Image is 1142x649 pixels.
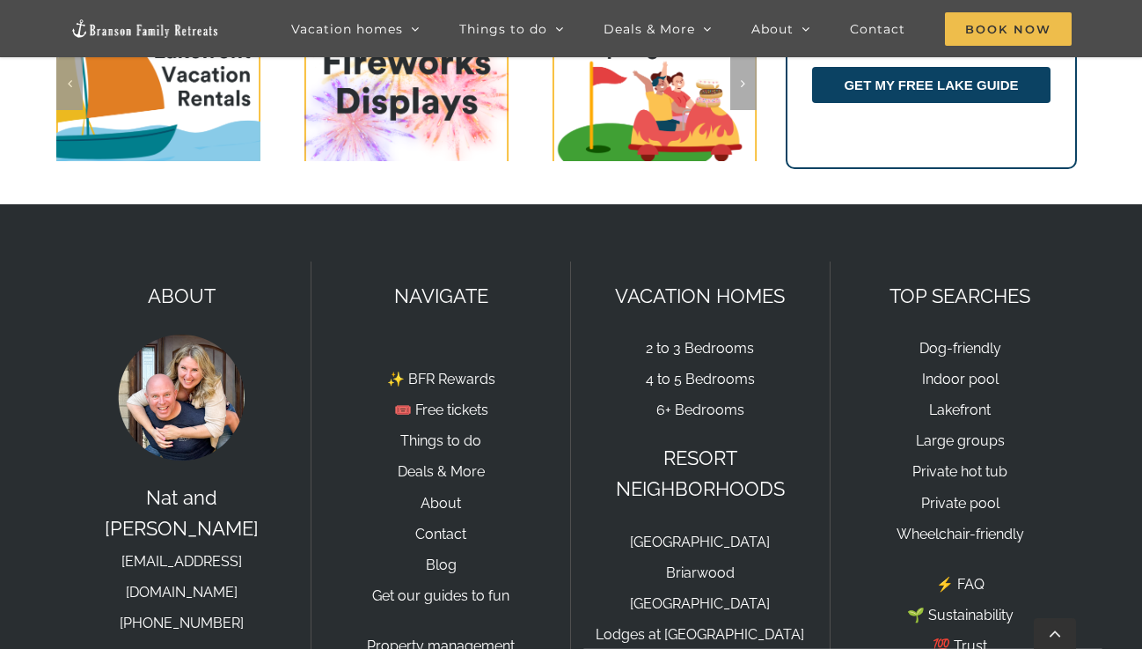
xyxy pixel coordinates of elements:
a: 2 to 3 Bedrooms [646,340,754,357]
a: 4 to 5 Bedrooms [646,371,755,387]
span: About [751,23,794,35]
span: Vacation homes [291,23,403,35]
a: Contact [415,526,466,542]
span: Deals & More [604,23,695,35]
p: VACATION HOMES [589,281,812,312]
a: 6+ Bedrooms [656,402,744,418]
a: About [421,495,461,512]
a: ⚡️ FAQ [936,576,985,593]
a: Lodges at [GEOGRAPHIC_DATA] [596,626,804,643]
a: Indoor pool [922,371,999,387]
span: Contact [850,23,905,35]
a: [GEOGRAPHIC_DATA] [630,595,770,612]
a: Get our guides to fun [372,587,509,604]
a: 🎟️ Free tickets [394,402,488,418]
img: Nat and Tyann [115,331,247,463]
div: Previous slide [56,57,83,110]
div: 1 / 8 [56,5,260,162]
p: Nat and [PERSON_NAME] [70,483,294,638]
span: Book Now [945,12,1072,46]
p: TOP SEARCHES [848,281,1072,312]
a: Private hot tub [912,463,1007,480]
span: Things to do [459,23,547,35]
a: Briarwood [666,564,735,581]
div: Next slide [730,57,757,110]
a: 🌱 Sustainability [907,607,1014,623]
button: GET MY FREE LAKE GUIDE [812,67,1051,103]
a: [GEOGRAPHIC_DATA] [630,534,770,550]
p: ABOUT [70,281,294,312]
a: [EMAIL_ADDRESS][DOMAIN_NAME] [121,553,242,601]
a: Lakefront [929,402,991,418]
a: Blog [426,557,457,573]
div: 2 / 8 [304,5,509,162]
a: Large groups [916,432,1005,449]
img: Branson Family Retreats Logo [70,18,220,39]
a: Wheelchair-friendly [897,526,1024,542]
a: Things to do [400,432,481,449]
div: 3 / 8 [553,5,757,162]
a: ✨ BFR Rewards [387,371,495,387]
a: [PHONE_NUMBER] [120,615,244,631]
a: Private pool [921,495,999,512]
p: NAVIGATE [329,281,553,312]
p: RESORT NEIGHBORHOODS [589,443,812,505]
a: Dog-friendly [919,340,1001,357]
a: Deals & More [398,463,485,480]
